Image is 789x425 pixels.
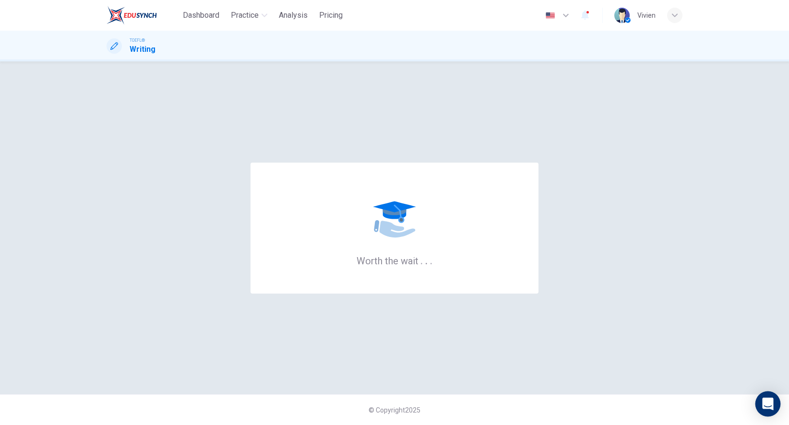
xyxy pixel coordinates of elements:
[179,7,223,24] button: Dashboard
[107,6,179,25] a: EduSynch logo
[614,8,630,23] img: Profile picture
[357,254,433,267] h6: Worth the wait
[231,10,259,21] span: Practice
[130,37,145,44] span: TOEFL®
[319,10,343,21] span: Pricing
[130,44,155,55] h1: Writing
[420,252,423,268] h6: .
[315,7,347,24] button: Pricing
[369,406,420,414] span: © Copyright 2025
[275,7,311,24] button: Analysis
[107,6,157,25] img: EduSynch logo
[425,252,428,268] h6: .
[544,12,556,19] img: en
[430,252,433,268] h6: .
[755,391,781,417] div: Open Intercom Messenger
[183,10,219,21] span: Dashboard
[279,10,308,21] span: Analysis
[227,7,271,24] button: Practice
[637,10,656,21] div: Vivien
